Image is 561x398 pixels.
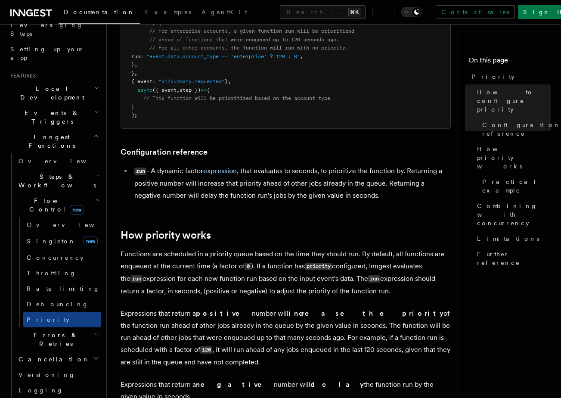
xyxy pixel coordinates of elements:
kbd: ⌘K [348,8,360,16]
span: Priority [27,316,69,323]
span: Debouncing [27,301,89,308]
span: Overview [27,221,115,228]
a: Examples [140,3,196,23]
span: { event [131,78,152,84]
button: Steps & Workflows [15,169,101,193]
span: Steps & Workflows [15,172,96,190]
a: Priority [23,312,101,327]
span: Limitations [477,234,539,243]
span: Rate limiting [27,285,100,292]
span: { [158,20,161,26]
span: How priority works [477,145,551,171]
li: - A dynamic factor , that evaluates to seconds, to prioritize the function by. Returning a positi... [132,165,451,202]
span: step }) [180,87,201,93]
button: Cancellation [15,351,101,367]
span: => [201,87,207,93]
button: Flow Controlnew [15,193,101,217]
span: Cancellation [15,355,90,364]
button: Inngest Functions [7,129,101,153]
span: , [228,78,231,84]
span: new [70,205,84,215]
span: async [137,87,152,93]
a: Concurrency [23,250,101,265]
span: , [134,62,137,68]
span: } [131,104,134,110]
a: Combining with concurrency [474,198,551,231]
span: new [84,236,98,246]
span: "ai/summary.requested" [158,78,225,84]
strong: increase the priority [288,309,443,317]
span: ({ event [152,87,177,93]
a: How priority works [474,141,551,174]
code: 120 [200,346,212,354]
code: run [134,168,146,175]
span: : [152,78,155,84]
span: Logging [19,387,63,394]
button: Events & Triggers [7,105,101,129]
span: } [131,62,134,68]
a: Practical example [479,174,551,198]
span: "event.data.account_type == 'enterprise' ? 120 : 0" [146,53,300,59]
a: Throttling [23,265,101,281]
span: Configuration reference [482,121,561,138]
span: : [140,53,143,59]
code: priority [305,263,332,270]
span: Singleton [27,238,76,245]
strong: negative [196,380,274,389]
span: , [134,70,137,76]
a: Limitations [474,231,551,246]
span: ); [131,112,137,118]
span: Versioning [19,371,75,378]
a: Priority [468,69,551,84]
span: // ahead of functions that were enqueued up to 120 seconds ago. [149,37,339,43]
a: Setting up your app [7,41,101,65]
span: { [207,87,210,93]
span: Throttling [27,270,76,277]
span: Flow Control [15,196,95,214]
span: Priority [472,72,515,81]
a: Further reference [474,246,551,271]
a: Overview [15,153,101,169]
a: Configuration reference [121,146,208,158]
span: Inngest Functions [7,133,93,150]
span: Practical example [482,177,551,195]
a: Contact sales [436,5,515,19]
a: Versioning [15,367,101,382]
span: Further reference [477,250,551,267]
span: Combining with concurrency [477,202,551,227]
div: Flow Controlnew [15,217,101,327]
strong: delay [310,380,364,389]
button: Toggle dark mode [401,7,422,17]
a: Overview [23,217,101,233]
span: AgentKit [201,9,247,16]
a: Logging [15,382,101,398]
a: expression [203,167,237,175]
a: Singletonnew [23,233,101,250]
h4: On this page [468,55,551,69]
strong: positive [196,309,252,317]
div: Inngest Functions [7,153,101,398]
a: How priority works [121,229,211,241]
span: Errors & Retries [15,331,93,348]
span: , [177,87,180,93]
span: Overview [19,158,107,165]
span: } [225,78,228,84]
p: Functions are scheduled in a priority queue based on the time they should run. By default, all fu... [121,248,451,297]
code: 0 [245,263,251,270]
code: run [130,275,143,283]
a: Leveraging Steps [7,17,101,41]
span: Examples [145,9,191,16]
a: Debouncing [23,296,101,312]
span: Local Development [7,84,94,102]
span: // For enterprise accounts, a given function run will be prioritized [149,28,354,34]
span: Events & Triggers [7,109,94,126]
span: run [131,53,140,59]
code: run [368,275,380,283]
button: Errors & Retries [15,327,101,351]
a: Rate limiting [23,281,101,296]
span: Concurrency [27,254,84,261]
p: Expressions that return a number will of the function run ahead of other jobs already in the queu... [121,308,451,368]
span: , [300,53,303,59]
button: Search...⌘K [280,5,366,19]
span: } [131,70,134,76]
